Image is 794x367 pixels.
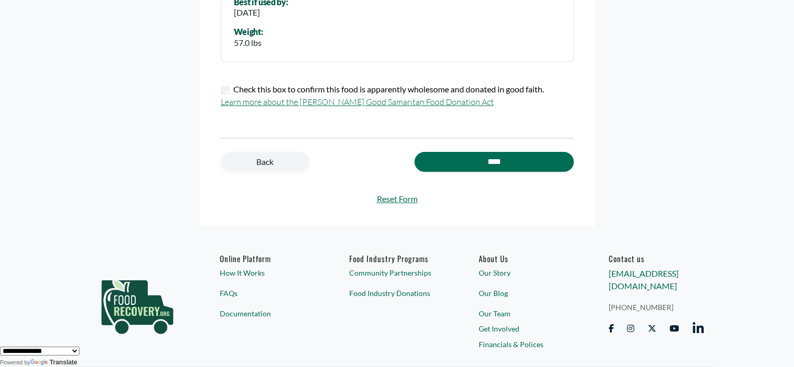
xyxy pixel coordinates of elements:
div: Weight: [234,27,263,37]
a: FAQs [220,288,315,299]
a: Back [221,152,309,172]
a: Our Story [479,267,574,278]
img: Google Translate [30,359,50,366]
a: Documentation [220,308,315,319]
a: Reset Form [221,193,574,205]
div: [DATE] [234,6,288,19]
a: Translate [30,359,77,366]
img: food_recovery_green_logo-76242d7a27de7ed26b67be613a865d9c9037ba317089b267e0515145e5e51427.png [90,254,184,353]
a: Food Industry Donations [349,288,445,299]
a: Community Partnerships [349,267,445,278]
div: 57.0 lbs [234,37,263,49]
a: How It Works [220,267,315,278]
a: Our Team [479,308,574,319]
a: [PHONE_NUMBER] [608,302,704,313]
a: Financials & Polices [479,339,574,350]
h6: Online Platform [220,254,315,263]
h6: Food Industry Programs [349,254,445,263]
h6: Contact us [608,254,704,263]
a: About Us [479,254,574,263]
a: Get Involved [479,323,574,334]
a: [EMAIL_ADDRESS][DOMAIN_NAME] [608,268,678,291]
a: Our Blog [479,288,574,299]
label: Check this box to confirm this food is apparently wholesome and donated in good faith. [233,83,544,96]
a: Learn more about the [PERSON_NAME] Good Samaritan Food Donation Act [221,97,494,107]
